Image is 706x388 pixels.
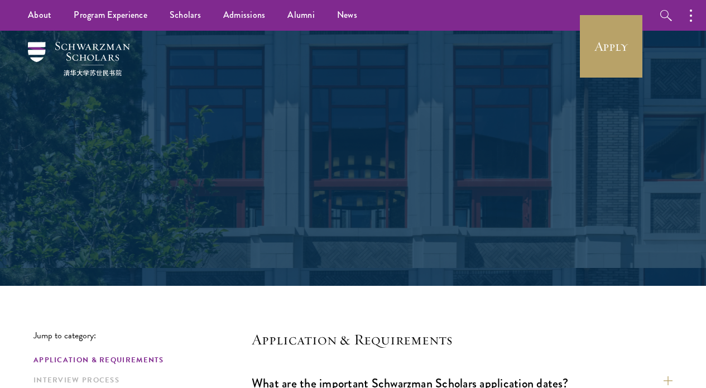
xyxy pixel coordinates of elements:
a: Apply [580,15,642,78]
img: Schwarzman Scholars [28,42,130,76]
h4: Application & Requirements [252,330,673,348]
a: Interview Process [33,375,245,386]
p: Jump to category: [33,330,252,341]
a: Application & Requirements [33,355,245,366]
